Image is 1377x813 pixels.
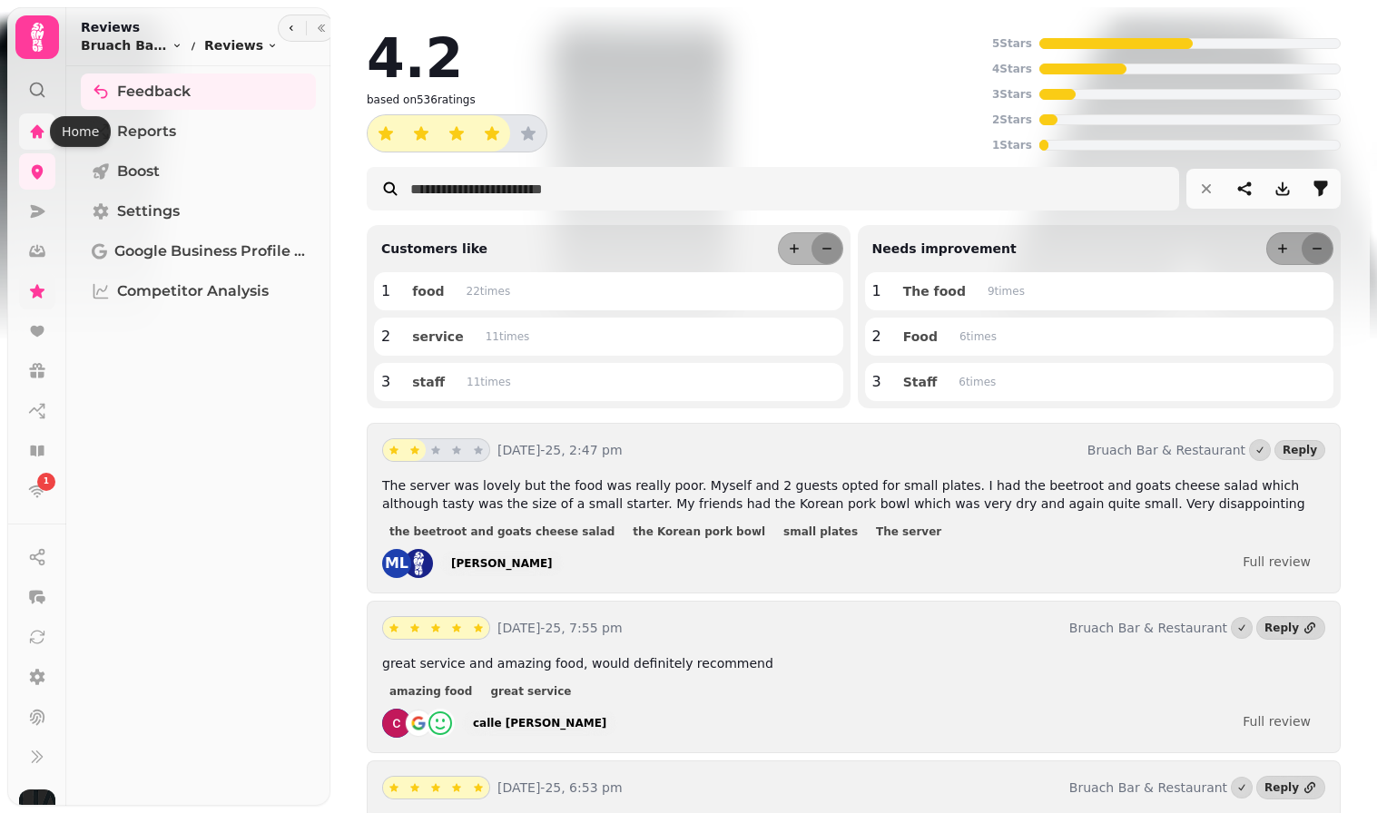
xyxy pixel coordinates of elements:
button: food [398,279,458,303]
p: 3 [381,371,390,393]
span: great service and amazing food, would definitely recommend [382,656,773,671]
button: staff [398,370,459,394]
img: go-emblem@2x.png [404,709,433,738]
span: amazing food [389,686,472,697]
div: Home [50,116,111,147]
span: Reports [117,121,176,142]
a: Google Business Profile (Beta) [81,233,316,269]
button: The server [869,523,949,541]
a: Competitor Analysis [81,273,316,309]
button: star [446,777,467,798]
p: [DATE]-25, 6:53 pm [497,779,1062,797]
a: Reports [81,113,316,150]
span: food [412,285,444,298]
button: share-thread [1226,171,1263,207]
span: great service [490,686,571,697]
button: star [446,439,467,461]
button: star [467,617,489,639]
button: Marked as done [1231,617,1253,639]
button: star [425,439,447,461]
a: [PERSON_NAME] [440,551,564,576]
button: the Korean pork bowl [625,523,772,541]
button: star [404,777,426,798]
span: Boost [117,161,160,182]
h2: 4.2 [367,31,463,85]
p: 11 time s [467,375,511,389]
span: The server [876,526,941,537]
button: great service [483,682,578,700]
span: Reply [1283,445,1317,455]
p: 2 [872,326,881,348]
span: Food [903,330,938,343]
p: 2 Stars [992,113,1032,127]
button: star [425,617,447,639]
button: Staff [889,370,952,394]
a: Settings [81,193,316,230]
button: service [398,325,477,348]
button: the beetroot and goats cheese salad [382,523,622,541]
button: The food [889,279,980,303]
button: star [467,777,489,798]
button: Bruach Bar & Restaurant [81,36,182,54]
button: Reply [1274,440,1325,460]
p: 6 time s [959,375,996,389]
span: Competitor Analysis [117,280,269,302]
p: Bruach Bar & Restaurant [1069,779,1227,797]
a: Reply [1256,616,1325,640]
button: star [438,115,475,152]
p: [DATE]-25, 2:47 pm [497,441,1080,459]
button: star [446,617,467,639]
button: Marked as done [1249,439,1271,461]
button: Marked as done [1231,777,1253,798]
p: 1 [381,280,390,302]
div: Reply [1264,780,1299,795]
p: Needs improvement [865,240,1017,258]
span: the beetroot and goats cheese salad [389,526,615,537]
span: The server was lovely but the food was really poor. Myself and 2 guests opted for small plates. I... [382,478,1305,511]
span: Staff [903,376,938,388]
button: Food [889,325,952,348]
a: Full review [1228,709,1325,734]
p: 2 [381,326,390,348]
div: Reply [1264,621,1299,635]
button: star [467,439,489,461]
span: Feedback [117,81,191,103]
p: [DATE]-25, 7:55 pm [497,619,1062,637]
span: staff [412,376,445,388]
a: calle [PERSON_NAME] [462,710,617,736]
span: the Korean pork bowl [633,526,765,537]
p: Bruach Bar & Restaurant [1069,619,1227,637]
div: Full review [1243,553,1311,571]
button: star [368,115,404,152]
p: based on 536 ratings [367,93,476,107]
button: star [383,439,405,461]
a: Reply [1256,776,1325,799]
button: star [383,777,405,798]
button: star [474,115,510,152]
span: Settings [117,201,180,222]
button: star [425,777,447,798]
span: ML [385,556,408,571]
button: small plates [776,523,865,541]
button: more [1267,233,1298,264]
p: 11 time s [486,329,530,344]
a: Feedback [81,73,316,110]
p: 3 Stars [992,87,1032,102]
button: star [510,115,546,152]
p: 9 time s [988,284,1025,299]
p: 5 Stars [992,36,1032,51]
button: amazing food [382,682,479,700]
p: Bruach Bar & Restaurant [1087,441,1245,459]
p: Customers like [374,240,487,258]
p: 22 time s [467,284,511,299]
a: Boost [81,153,316,190]
button: download [1264,171,1301,207]
a: 1 [19,473,55,509]
p: 3 [872,371,881,393]
button: Reviews [204,36,278,54]
button: star [404,617,426,639]
div: calle [PERSON_NAME] [473,716,606,730]
span: Bruach Bar & Restaurant [81,36,168,54]
a: Full review [1228,549,1325,574]
p: 1 Stars [992,138,1032,152]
